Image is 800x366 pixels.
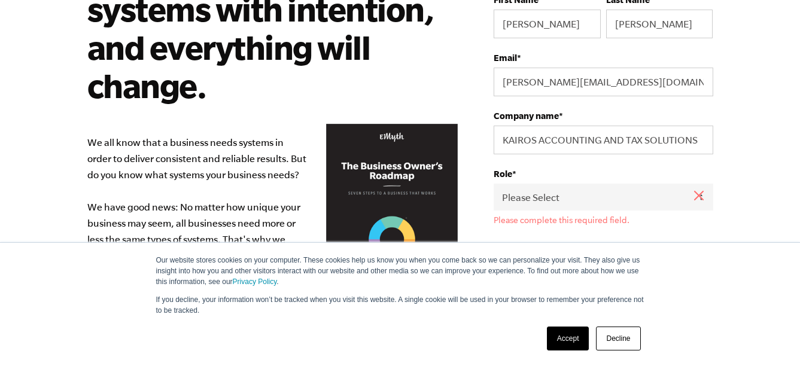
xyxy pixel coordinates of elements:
[87,135,458,346] p: We all know that a business needs systems in order to deliver consistent and reliable results. Bu...
[326,124,458,294] img: Business Owners Roadmap Cover
[494,215,713,225] label: Please complete this required field.
[156,294,644,316] p: If you decline, your information won’t be tracked when you visit this website. A single cookie wi...
[494,111,559,121] span: Company name
[156,255,644,287] p: Our website stores cookies on your computer. These cookies help us know you when you come back so...
[233,277,277,286] a: Privacy Policy
[494,169,512,179] span: Role
[547,327,589,350] a: Accept
[596,327,640,350] a: Decline
[494,53,517,63] span: Email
